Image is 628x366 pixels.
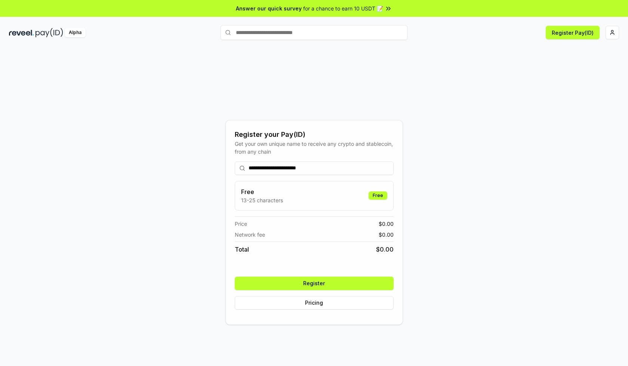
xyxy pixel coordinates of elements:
div: Alpha [65,28,86,37]
h3: Free [241,187,283,196]
button: Pricing [235,296,394,310]
img: reveel_dark [9,28,34,37]
p: 13-25 characters [241,196,283,204]
button: Register [235,277,394,290]
span: $ 0.00 [379,231,394,239]
span: for a chance to earn 10 USDT 📝 [303,4,383,12]
span: $ 0.00 [376,245,394,254]
img: pay_id [36,28,63,37]
button: Register Pay(ID) [546,26,600,39]
div: Register your Pay(ID) [235,129,394,140]
span: Network fee [235,231,265,239]
span: $ 0.00 [379,220,394,228]
span: Price [235,220,247,228]
span: Answer our quick survey [236,4,302,12]
span: Total [235,245,249,254]
div: Get your own unique name to receive any crypto and stablecoin, from any chain [235,140,394,156]
div: Free [369,191,387,200]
